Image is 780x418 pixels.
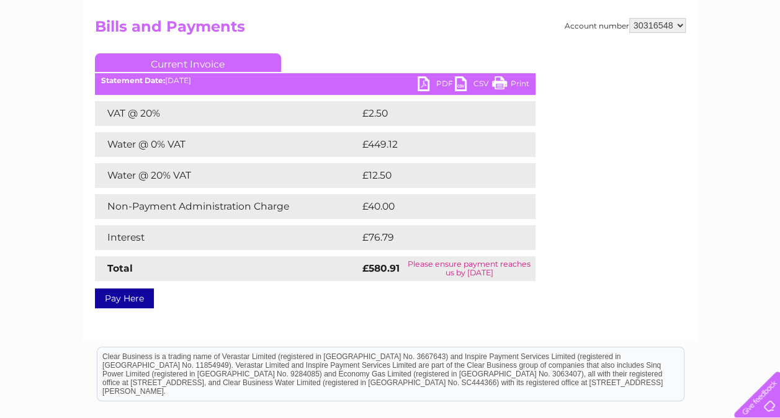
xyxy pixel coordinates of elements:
[362,262,400,274] strong: £580.91
[95,76,536,85] div: [DATE]
[95,18,686,42] h2: Bills and Payments
[95,194,359,219] td: Non-Payment Administration Charge
[95,288,154,308] a: Pay Here
[697,53,728,62] a: Contact
[492,76,529,94] a: Print
[593,53,620,62] a: Energy
[403,256,536,281] td: Please ensure payment reaches us by [DATE]
[359,163,509,188] td: £12.50
[455,76,492,94] a: CSV
[546,6,632,22] a: 0333 014 3131
[565,18,686,33] div: Account number
[359,132,513,157] td: £449.12
[27,32,91,70] img: logo.png
[101,76,165,85] b: Statement Date:
[95,225,359,250] td: Interest
[359,225,511,250] td: £76.79
[97,7,684,60] div: Clear Business is a trading name of Verastar Limited (registered in [GEOGRAPHIC_DATA] No. 3667643...
[739,53,768,62] a: Log out
[95,132,359,157] td: Water @ 0% VAT
[107,262,133,274] strong: Total
[95,101,359,126] td: VAT @ 20%
[418,76,455,94] a: PDF
[95,163,359,188] td: Water @ 20% VAT
[562,53,585,62] a: Water
[627,53,665,62] a: Telecoms
[359,101,506,126] td: £2.50
[672,53,690,62] a: Blog
[359,194,511,219] td: £40.00
[95,53,281,72] a: Current Invoice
